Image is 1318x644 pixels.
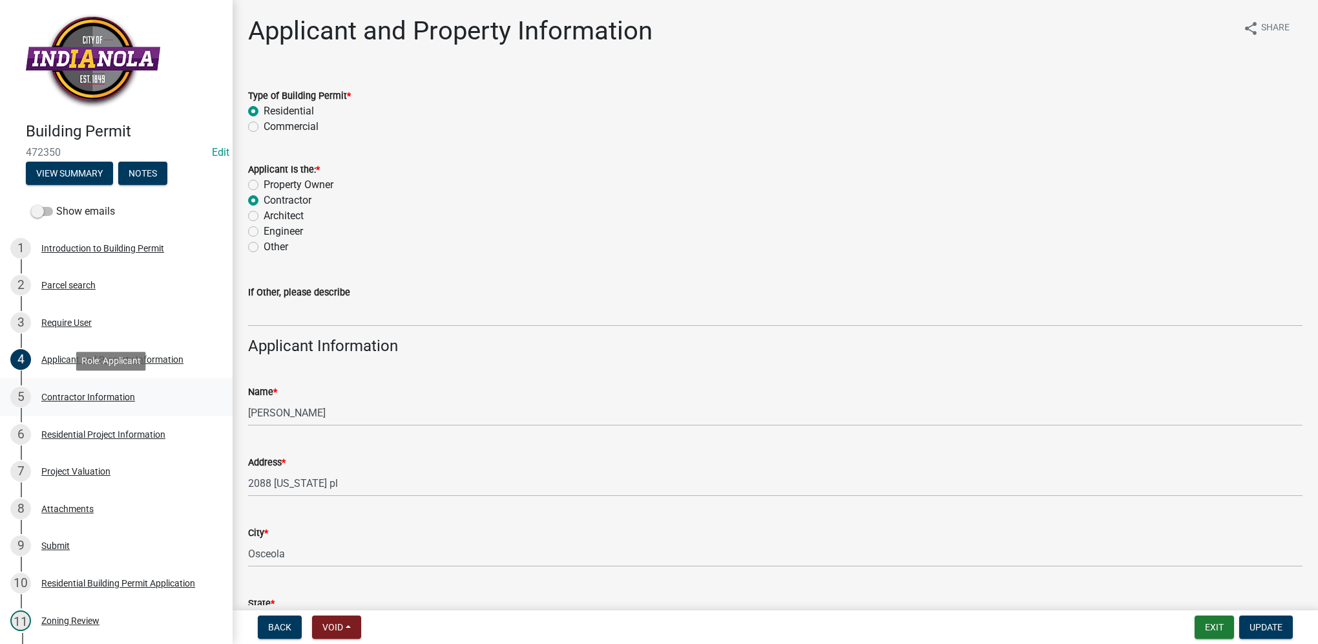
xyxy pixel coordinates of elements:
label: Commercial [264,119,319,134]
img: City of Indianola, Iowa [26,14,160,109]
div: 1 [10,238,31,259]
label: Residential [264,103,314,119]
button: shareShare [1233,16,1300,41]
div: Attachments [41,504,94,513]
label: Address [248,458,286,467]
div: Contractor Information [41,392,135,402]
div: Introduction to Building Permit [41,244,164,253]
span: 472350 [26,146,207,158]
label: Type of Building Permit [248,92,351,101]
button: View Summary [26,162,113,185]
div: 2 [10,275,31,295]
div: 6 [10,424,31,445]
i: share [1243,21,1259,36]
label: Contractor [264,193,311,208]
label: Applicant Is the: [248,166,320,175]
div: Residential Building Permit Application [41,579,195,588]
label: State [248,599,275,608]
wm-modal-confirm: Edit Application Number [212,146,229,158]
a: Edit [212,146,229,158]
span: Share [1261,21,1290,36]
div: Project Valuation [41,467,110,476]
div: Parcel search [41,281,96,290]
label: Engineer [264,224,303,239]
button: Notes [118,162,167,185]
h1: Applicant and Property Information [248,16,653,47]
span: Update [1250,622,1282,632]
label: Name [248,388,277,397]
label: Other [264,239,288,255]
div: Submit [41,541,70,550]
h4: Applicant Information [248,337,1302,356]
div: 11 [10,610,31,631]
div: Require User [41,318,92,327]
button: Void [312,616,361,639]
label: Show emails [31,204,115,219]
button: Update [1239,616,1293,639]
div: 8 [10,499,31,519]
div: Applicant and Property Information [41,355,183,364]
button: Exit [1195,616,1234,639]
div: Residential Project Information [41,430,165,439]
wm-modal-confirm: Notes [118,169,167,179]
label: If Other, please describe [248,288,350,297]
div: 9 [10,535,31,556]
h4: Building Permit [26,122,222,141]
label: City [248,529,268,538]
div: 5 [10,387,31,407]
wm-modal-confirm: Summary [26,169,113,179]
button: Back [258,616,302,639]
span: Void [322,622,343,632]
div: 7 [10,461,31,482]
div: 10 [10,573,31,594]
div: Role: Applicant [76,352,146,370]
label: Property Owner [264,177,333,193]
div: 3 [10,312,31,333]
div: Zoning Review [41,616,99,625]
div: 4 [10,349,31,370]
span: Back [268,622,291,632]
label: Architect [264,208,304,224]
